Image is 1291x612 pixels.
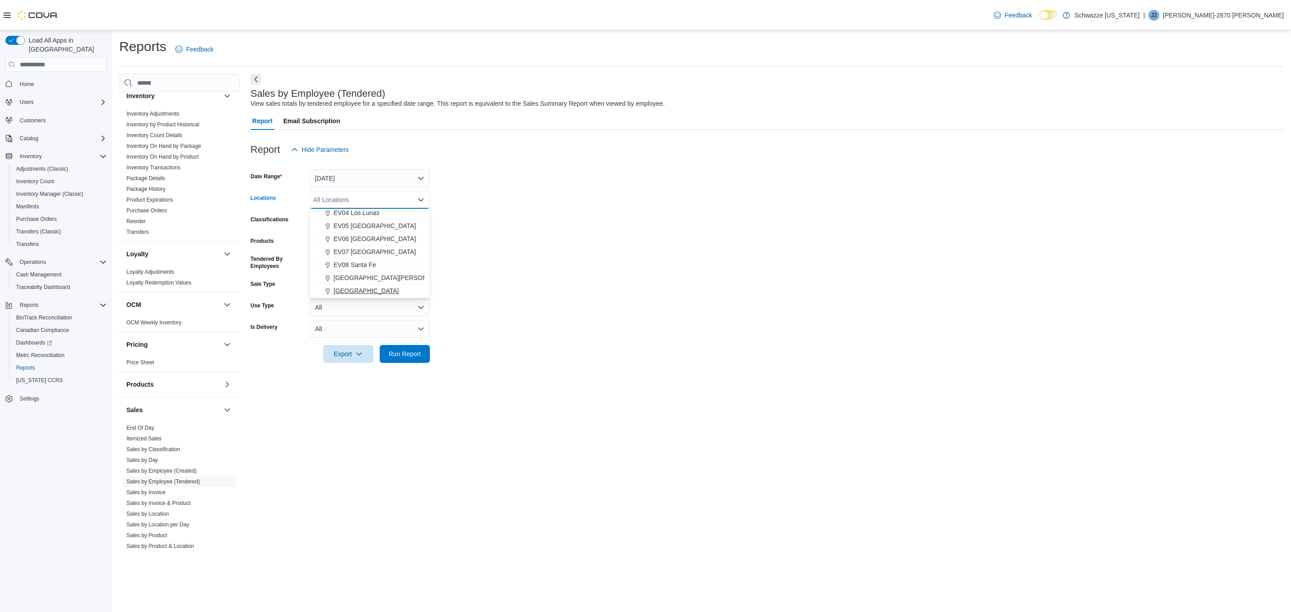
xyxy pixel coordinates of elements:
[126,510,169,517] span: Sales by Location
[334,286,399,295] span: [GEOGRAPHIC_DATA]
[20,153,42,160] span: Inventory
[16,190,83,198] span: Inventory Manager (Classic)
[2,132,110,145] button: Catalog
[119,267,240,292] div: Loyalty
[126,380,154,389] h3: Products
[126,143,201,149] a: Inventory On Hand by Package
[16,133,107,144] span: Catalog
[126,164,181,171] a: Inventory Transactions
[222,405,233,415] button: Sales
[13,176,58,187] a: Inventory Count
[13,214,107,224] span: Purchase Orders
[126,132,182,139] span: Inventory Count Details
[310,320,430,338] button: All
[119,357,240,371] div: Pricing
[126,405,220,414] button: Sales
[13,201,107,212] span: Manifests
[126,532,167,539] span: Sales by Product
[9,336,110,349] a: Dashboards
[126,489,165,496] a: Sales by Invoice
[126,207,167,214] span: Purchase Orders
[126,500,191,507] span: Sales by Invoice & Product
[16,215,57,223] span: Purchase Orders
[251,216,289,223] label: Classifications
[126,521,189,528] a: Sales by Location per Day
[126,424,154,431] span: End Of Day
[126,340,147,349] h3: Pricing
[13,226,65,237] a: Transfers (Classic)
[126,468,197,474] a: Sales by Employee (Created)
[222,379,233,390] button: Products
[16,257,50,267] button: Operations
[9,362,110,374] button: Reports
[126,478,200,485] a: Sales by Employee (Tendered)
[126,110,179,117] span: Inventory Adjustments
[126,268,174,276] span: Loyalty Adjustments
[310,284,430,297] button: [GEOGRAPHIC_DATA]
[126,435,162,442] a: Itemized Sales
[126,196,173,203] span: Product Expirations
[222,91,233,101] button: Inventory
[9,349,110,362] button: Metrc Reconciliation
[1163,10,1284,21] p: [PERSON_NAME]-2870 [PERSON_NAME]
[13,164,107,174] span: Adjustments (Classic)
[126,300,220,309] button: OCM
[126,175,165,181] a: Package Details
[389,349,421,358] span: Run Report
[334,247,416,256] span: EV07 [GEOGRAPHIC_DATA]
[126,228,149,236] span: Transfers
[126,121,199,128] span: Inventory by Product Historical
[20,395,39,402] span: Settings
[13,325,73,336] a: Canadian Compliance
[16,241,39,248] span: Transfers
[126,521,189,528] span: Sales by Location per Day
[9,324,110,336] button: Canadian Compliance
[251,302,274,309] label: Use Type
[13,189,87,199] a: Inventory Manager (Classic)
[126,250,148,259] h3: Loyalty
[20,259,46,266] span: Operations
[334,234,416,243] span: EV06 [GEOGRAPHIC_DATA]
[18,11,58,20] img: Cova
[126,186,165,192] a: Package History
[126,446,180,453] span: Sales by Classification
[9,213,110,225] button: Purchase Orders
[126,500,191,506] a: Sales by Invoice & Product
[126,359,154,366] span: Price Sheet
[13,375,66,386] a: [US_STATE] CCRS
[310,220,430,233] button: EV05 [GEOGRAPHIC_DATA]
[9,163,110,175] button: Adjustments (Classic)
[13,312,76,323] a: BioTrack Reconciliation
[126,111,179,117] a: Inventory Adjustments
[126,457,158,464] span: Sales by Day
[126,340,220,349] button: Pricing
[310,207,430,220] button: EV04 Los Lunas
[13,350,68,361] a: Metrc Reconciliation
[251,99,665,108] div: View sales totals by tendered employee for a specified date range. This report is equivalent to t...
[251,88,386,99] h3: Sales by Employee (Tendered)
[380,345,430,363] button: Run Report
[16,352,65,359] span: Metrc Reconciliation
[16,257,107,267] span: Operations
[13,214,61,224] a: Purchase Orders
[990,6,1035,24] a: Feedback
[126,132,182,138] a: Inventory Count Details
[9,225,110,238] button: Transfers (Classic)
[16,115,49,126] a: Customers
[13,312,107,323] span: BioTrack Reconciliation
[16,165,68,172] span: Adjustments (Classic)
[13,226,107,237] span: Transfers (Classic)
[310,169,430,187] button: [DATE]
[126,543,194,549] a: Sales by Product & Location
[251,237,274,245] label: Products
[13,337,107,348] span: Dashboards
[9,311,110,324] button: BioTrack Reconciliation
[2,77,110,90] button: Home
[126,319,182,326] a: OCM Weekly Inventory
[334,208,380,217] span: EV04 Los Lunas
[13,337,56,348] a: Dashboards
[126,435,162,442] span: Itemized Sales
